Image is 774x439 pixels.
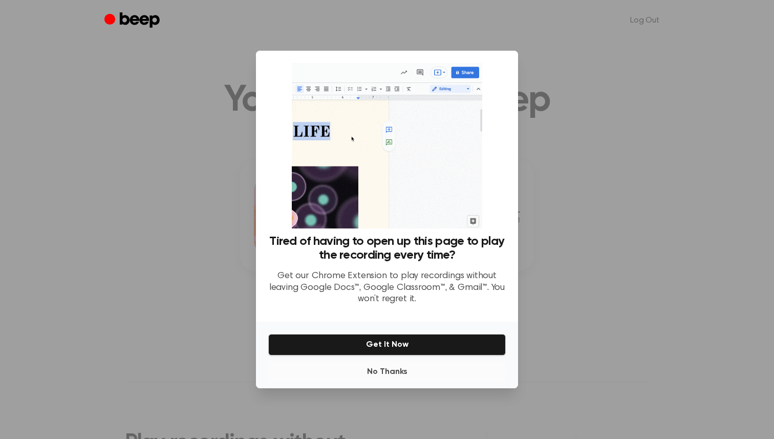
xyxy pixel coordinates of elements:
[268,334,506,356] button: Get It Now
[104,11,162,31] a: Beep
[268,362,506,382] button: No Thanks
[292,63,482,228] img: Beep extension in action
[268,235,506,262] h3: Tired of having to open up this page to play the recording every time?
[268,270,506,305] p: Get our Chrome Extension to play recordings without leaving Google Docs™, Google Classroom™, & Gm...
[620,8,670,33] a: Log Out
